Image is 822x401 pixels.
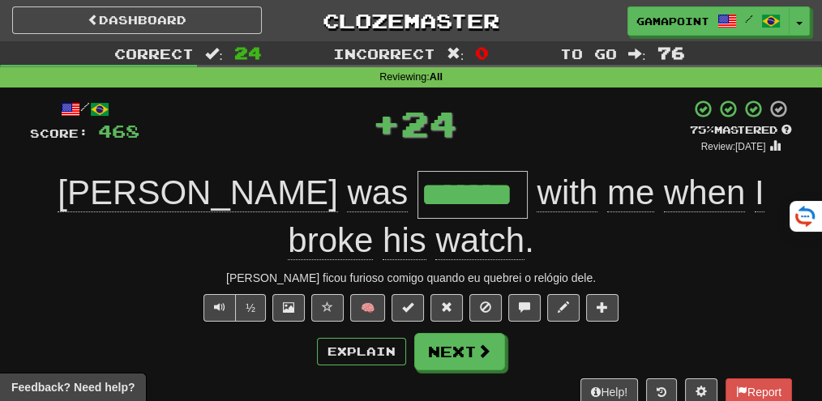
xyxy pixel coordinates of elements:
button: Set this sentence to 100% Mastered (alt+m) [392,294,424,322]
a: Dashboard [12,6,262,34]
span: 0 [475,43,489,62]
button: Reset to 0% Mastered (alt+r) [430,294,463,322]
span: [PERSON_NAME] [58,173,337,212]
small: Review: [DATE] [701,141,766,152]
span: 76 [657,43,685,62]
span: with [537,173,597,212]
span: me [607,173,654,212]
button: Play sentence audio (ctl+space) [203,294,236,322]
span: Correct [114,45,194,62]
strong: All [430,71,443,83]
span: : [447,47,465,61]
span: was [347,173,408,212]
span: GamaPoint [636,14,709,28]
button: Favorite sentence (alt+f) [311,294,344,322]
span: / [745,13,753,24]
span: 75 % [690,123,714,136]
span: broke [288,221,373,260]
button: Edit sentence (alt+d) [547,294,580,322]
div: / [30,99,139,119]
span: Score: [30,126,88,140]
span: his [383,221,426,260]
button: Ignore sentence (alt+i) [469,294,502,322]
span: : [628,47,646,61]
span: when [664,173,745,212]
button: Discuss sentence (alt+u) [508,294,541,322]
div: [PERSON_NAME] ficou furioso comigo quando eu quebrei o relógio dele. [30,270,792,286]
span: 468 [98,121,139,141]
button: Next [414,333,505,370]
button: Explain [317,338,406,365]
a: GamaPoint / [627,6,790,36]
button: Add to collection (alt+a) [586,294,619,322]
button: ½ [235,294,266,322]
span: + [372,99,400,147]
span: : [205,47,223,61]
a: Clozemaster [286,6,536,35]
span: Open feedback widget [11,379,135,395]
span: . [288,173,764,260]
span: To go [560,45,617,62]
span: Incorrect [333,45,435,62]
div: Mastered [690,123,792,138]
button: 🧠 [350,294,385,322]
button: Show image (alt+x) [272,294,305,322]
span: watch [435,221,524,260]
div: Text-to-speech controls [200,294,266,322]
span: I [755,173,764,212]
span: 24 [400,103,457,143]
span: 24 [234,43,262,62]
